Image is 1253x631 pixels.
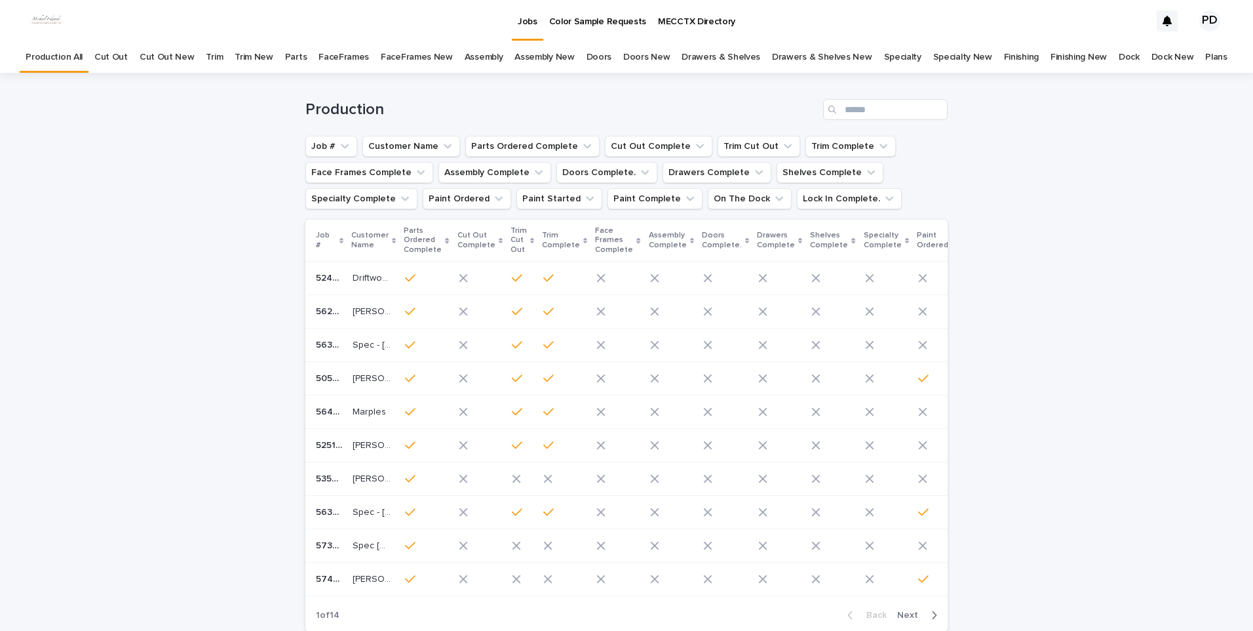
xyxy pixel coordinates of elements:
p: Customer Name [351,228,389,253]
button: Job # [305,136,357,157]
p: 5350-A1 [316,471,345,485]
p: Marples [353,404,389,418]
tr: 5052-A25052-A2 [PERSON_NAME][PERSON_NAME] [305,362,1163,396]
a: Finishing New [1051,42,1107,73]
button: Paint Started [516,188,602,209]
p: 5251-F1 [316,438,345,451]
button: Trim Complete [805,136,896,157]
p: Specialty Complete [864,228,902,253]
tr: 5350-A15350-A1 [PERSON_NAME][PERSON_NAME] [305,462,1163,496]
tr: 5643-F15643-F1 MarplesMarples [305,396,1163,429]
button: Doors Complete. [556,162,657,183]
button: Shelves Complete [777,162,883,183]
a: Trim [206,42,223,73]
button: Paint Complete [607,188,703,209]
button: Paint Ordered [423,188,511,209]
p: 5052-A2 [316,371,345,384]
a: Assembly [465,42,503,73]
p: 5638-F1 [316,337,345,351]
a: Assembly New [514,42,574,73]
input: Search [823,99,948,120]
a: Drawers & Shelves New [772,42,872,73]
p: Shelves Complete [810,228,848,253]
p: Trim Complete [542,228,580,253]
p: Katee Haile [353,371,394,384]
a: Dock [1119,42,1140,73]
img: dhEtdSsQReaQtgKTuLrt [26,8,67,34]
a: Trim New [235,42,273,73]
p: 5643-F1 [316,404,345,418]
button: Back [837,609,892,621]
p: Drawers Complete [757,228,795,253]
tr: 5638-F15638-F1 Spec - [STREET_ADDRESS]Spec - [STREET_ADDRESS] [305,329,1163,362]
a: Drawers & Shelves [682,42,760,73]
p: 5638-F2 [316,504,345,518]
p: Job # [316,228,336,253]
p: Face Frames Complete [595,224,633,257]
p: 5241-F1 [316,270,345,284]
button: Specialty Complete [305,188,417,209]
a: Finishing [1004,42,1039,73]
button: Drawers Complete [663,162,771,183]
p: McDonald, RW [353,471,394,485]
a: Production All [26,42,83,73]
span: Next [897,611,926,620]
button: On The Dock [708,188,792,209]
p: Doors Complete. [702,228,742,253]
p: Crossland Game House [353,438,394,451]
tr: 5734-F15734-F1 Spec [STREET_ADDRESS]Spec [STREET_ADDRESS] [305,529,1163,563]
button: Face Frames Complete [305,162,433,183]
button: Parts Ordered Complete [465,136,600,157]
p: 5734-F1 [316,538,345,552]
p: Cantu, Ismael [353,304,394,317]
button: Trim Cut Out [718,136,800,157]
div: PD [1199,10,1220,31]
button: Lock In Complete. [797,188,902,209]
p: [PERSON_NAME] [353,571,394,585]
span: Back [858,611,887,620]
button: Next [892,609,948,621]
tr: 5624-F15624-F1 [PERSON_NAME][PERSON_NAME] [305,295,1163,329]
p: Spec 79 Racquet Club Lane [353,538,394,552]
p: Spec - 41 Tennis Lane [353,504,394,518]
a: Cut Out [94,42,128,73]
p: 5749-F1 [316,571,345,585]
tr: 5638-F25638-F2 Spec - [STREET_ADDRESS]Spec - [STREET_ADDRESS] [305,496,1163,529]
tr: 5749-F15749-F1 [PERSON_NAME][PERSON_NAME] [305,563,1163,596]
button: Cut Out Complete [605,136,712,157]
p: 5624-F1 [316,304,345,317]
a: Doors New [623,42,670,73]
a: Specialty [884,42,921,73]
a: Doors [587,42,611,73]
button: Assembly Complete [438,162,551,183]
p: Trim Cut Out [511,224,527,257]
p: Cut Out Complete [457,228,495,253]
a: Specialty New [933,42,992,73]
a: FaceFrames [318,42,369,73]
tr: 5251-F15251-F1 [PERSON_NAME] Game House[PERSON_NAME] Game House [305,429,1163,462]
p: Paint Ordered [917,228,948,253]
a: Parts [285,42,307,73]
a: Cut Out New [140,42,195,73]
tr: 5241-F15241-F1 Driftwood ModernDriftwood Modern [305,262,1163,295]
a: FaceFrames New [381,42,453,73]
a: Plans [1205,42,1227,73]
p: Driftwood Modern [353,270,394,284]
p: Parts Ordered Complete [404,224,442,257]
button: Customer Name [362,136,460,157]
p: Spec - 41 Tennis Lane [353,337,394,351]
h1: Production [305,100,818,119]
a: Dock New [1151,42,1194,73]
p: Assembly Complete [649,228,687,253]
